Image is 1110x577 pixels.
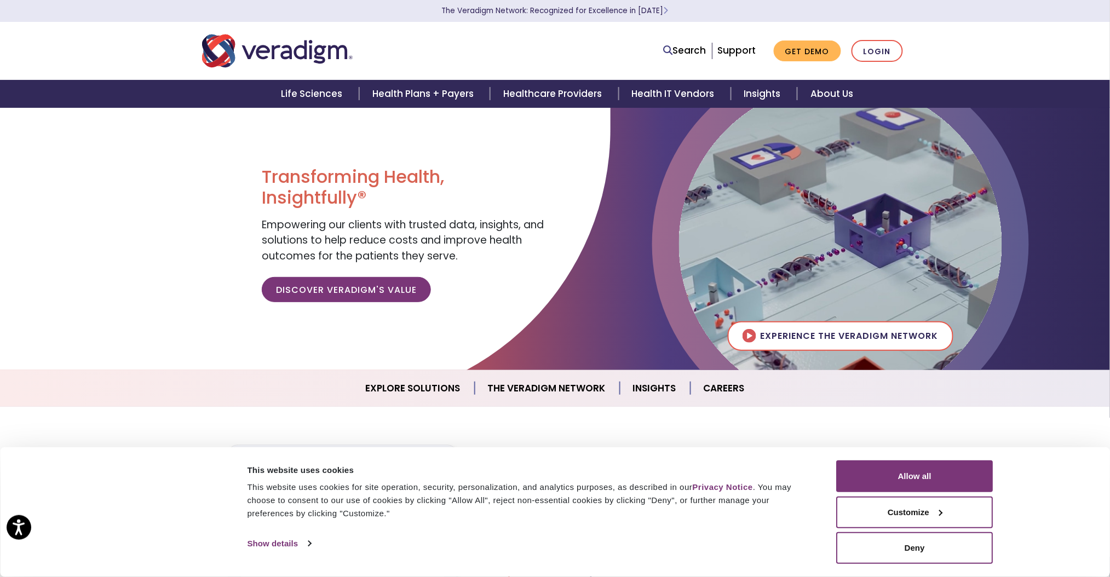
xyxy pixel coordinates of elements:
[262,277,431,302] a: Discover Veradigm's Value
[268,80,359,108] a: Life Sciences
[353,374,475,402] a: Explore Solutions
[837,460,993,492] button: Allow all
[664,43,706,58] a: Search
[619,80,731,108] a: Health IT Vendors
[248,464,812,477] div: This website uses cookies
[664,5,669,16] span: Learn More
[490,80,618,108] a: Healthcare Providers
[837,532,993,564] button: Deny
[837,497,993,528] button: Customize
[442,5,669,16] a: The Veradigm Network: Recognized for Excellence in [DATE]Learn More
[691,374,758,402] a: Careers
[774,41,841,62] a: Get Demo
[248,535,311,552] a: Show details
[262,217,544,263] span: Empowering our clients with trusted data, insights, and solutions to help reduce costs and improv...
[359,80,490,108] a: Health Plans + Payers
[620,374,691,402] a: Insights
[797,80,866,108] a: About Us
[262,166,547,209] h1: Transforming Health, Insightfully®
[693,482,753,492] a: Privacy Notice
[202,33,353,69] img: Veradigm logo
[731,80,797,108] a: Insights
[852,40,903,62] a: Login
[718,44,756,57] a: Support
[248,481,812,520] div: This website uses cookies for site operation, security, personalization, and analytics purposes, ...
[475,374,620,402] a: The Veradigm Network
[901,499,1097,564] iframe: Drift Chat Widget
